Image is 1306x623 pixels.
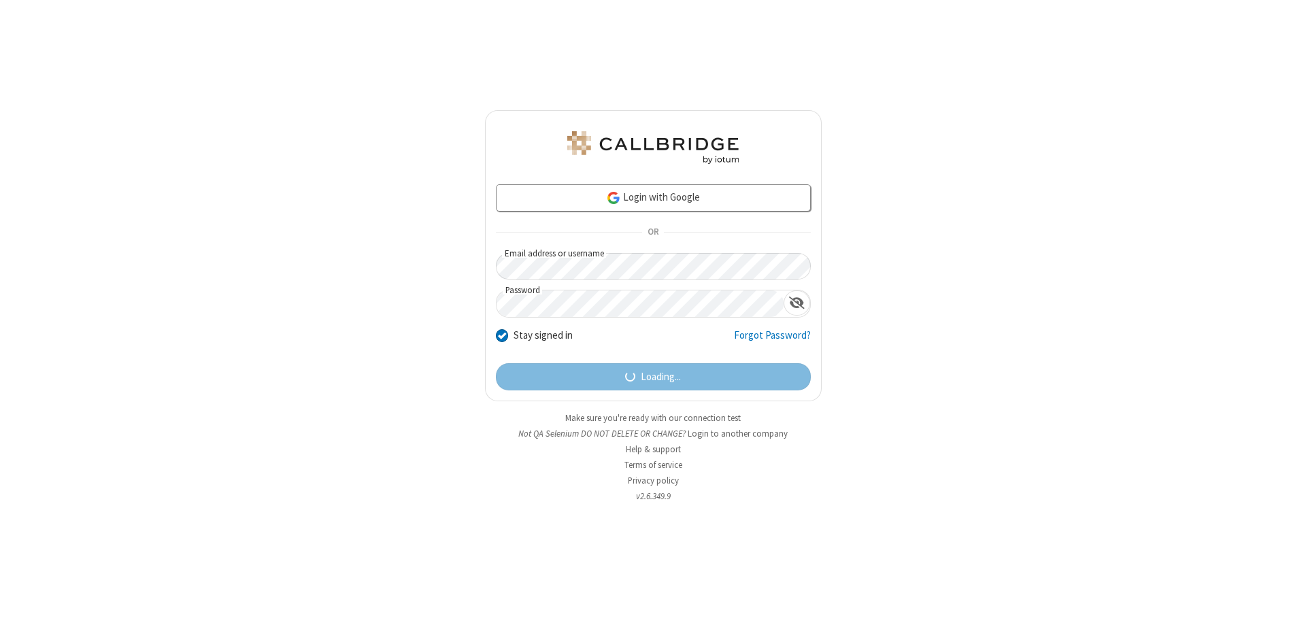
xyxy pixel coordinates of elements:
div: Show password [784,290,810,316]
input: Email address or username [496,253,811,280]
a: Forgot Password? [734,328,811,354]
button: Login to another company [688,427,788,440]
input: Password [497,290,784,317]
a: Login with Google [496,184,811,212]
img: google-icon.png [606,190,621,205]
button: Loading... [496,363,811,390]
span: OR [642,223,664,242]
img: QA Selenium DO NOT DELETE OR CHANGE [565,131,741,164]
a: Help & support [626,443,681,455]
span: Loading... [641,369,681,385]
a: Privacy policy [628,475,679,486]
label: Stay signed in [514,328,573,343]
li: Not QA Selenium DO NOT DELETE OR CHANGE? [485,427,822,440]
li: v2.6.349.9 [485,490,822,503]
a: Terms of service [624,459,682,471]
a: Make sure you're ready with our connection test [565,412,741,424]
